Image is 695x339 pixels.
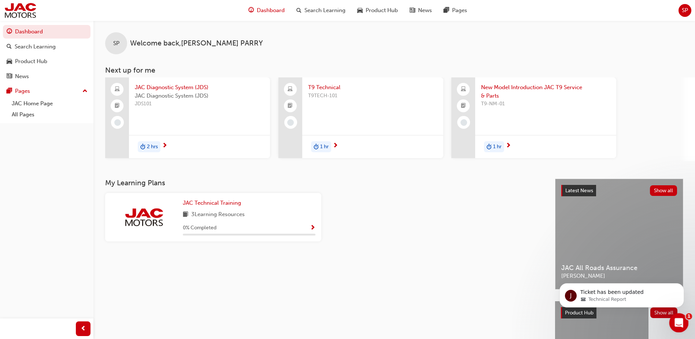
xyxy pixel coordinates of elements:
[81,324,86,333] span: prev-icon
[320,143,329,151] span: 1 hr
[257,6,285,15] span: Dashboard
[506,143,511,149] span: next-icon
[351,3,404,18] a: car-iconProduct Hub
[147,143,158,151] span: 2 hrs
[113,39,119,48] span: SP
[366,6,398,15] span: Product Hub
[310,225,315,232] span: Show Progress
[3,84,90,98] button: Pages
[183,200,241,206] span: JAC Technical Training
[183,199,244,207] a: JAC Technical Training
[191,210,245,219] span: 3 Learning Resources
[105,179,543,187] h3: My Learning Plans
[3,40,90,54] a: Search Learning
[9,98,90,109] a: JAC Home Page
[124,207,164,227] img: jac-portal
[15,57,47,66] div: Product Hub
[310,223,315,233] button: Show Progress
[7,88,12,95] span: pages-icon
[481,100,610,108] span: T9-NM-01
[140,142,145,152] span: duration-icon
[493,143,502,151] span: 1 hr
[15,87,30,95] div: Pages
[3,70,90,83] a: News
[7,29,12,35] span: guage-icon
[9,109,90,120] a: All Pages
[3,23,90,84] button: DashboardSearch LearningProduct HubNews
[314,142,319,152] span: duration-icon
[4,2,37,19] img: jac-portal
[105,77,270,158] a: JAC Diagnostic System (JDS)JAC Diagnostic System (JDS)JDS101duration-icon2 hrs
[461,119,467,126] span: learningRecordVerb_NONE-icon
[243,3,291,18] a: guage-iconDashboard
[82,87,88,96] span: up-icon
[287,119,294,126] span: learningRecordVerb_NONE-icon
[444,6,449,15] span: pages-icon
[130,39,263,48] span: Welcome back , [PERSON_NAME] PARRY
[7,73,12,80] span: news-icon
[135,100,264,108] span: JDS101
[183,224,217,232] span: 0 % Completed
[461,85,466,94] span: laptop-icon
[3,25,90,39] a: Dashboard
[114,119,121,126] span: learningRecordVerb_NONE-icon
[93,66,695,74] h3: Next up for me
[452,6,467,15] span: Pages
[288,101,293,111] span: booktick-icon
[115,85,120,94] span: laptop-icon
[135,92,264,100] span: JAC Diagnostic System (JDS)
[288,85,293,94] span: laptop-icon
[461,101,466,111] span: booktick-icon
[308,83,437,92] span: T9 Technical
[162,143,167,149] span: next-icon
[555,179,683,289] a: Latest NewsShow allJAC All Roads Assurance[PERSON_NAME]
[278,77,443,158] a: T9 TechnicalT9TECH-101duration-icon1 hr
[7,58,12,65] span: car-icon
[135,83,264,92] span: JAC Diagnostic System (JDS)
[561,185,677,197] a: Latest NewsShow all
[548,268,695,319] iframe: Intercom notifications message
[357,6,363,15] span: car-icon
[296,6,302,15] span: search-icon
[291,3,351,18] a: search-iconSearch Learning
[438,3,473,18] a: pages-iconPages
[308,92,437,100] span: T9TECH-101
[682,6,688,15] span: SP
[487,142,492,152] span: duration-icon
[15,72,29,81] div: News
[15,43,56,51] div: Search Learning
[686,313,692,320] span: 1
[561,264,677,272] span: JAC All Roads Assurance
[451,77,616,158] a: New Model Introduction JAC T9 Service & PartsT9-NM-01duration-icon1 hr
[565,187,593,194] span: Latest News
[248,6,254,15] span: guage-icon
[481,83,610,100] span: New Model Introduction JAC T9 Service & Parts
[183,210,188,219] span: book-icon
[410,6,415,15] span: news-icon
[679,4,691,17] button: SP
[7,44,12,50] span: search-icon
[333,143,338,149] span: next-icon
[669,313,689,333] iframe: Intercom live chat
[304,6,345,15] span: Search Learning
[404,3,438,18] a: news-iconNews
[3,55,90,68] a: Product Hub
[115,101,120,111] span: booktick-icon
[418,6,432,15] span: News
[650,185,677,196] button: Show all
